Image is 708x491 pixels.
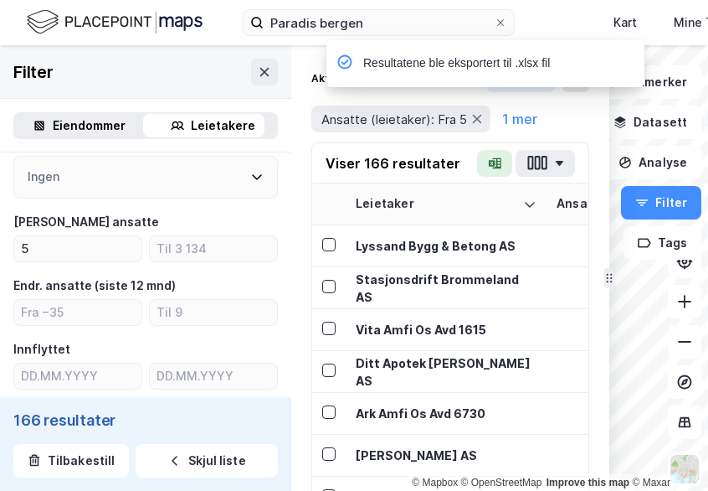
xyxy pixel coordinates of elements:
div: 7 [557,237,695,255]
button: 1 mer [497,108,542,130]
a: Mapbox [412,477,458,488]
div: 7 [557,447,695,464]
div: [PERSON_NAME] AS [356,447,536,464]
div: Innflyttet [13,339,70,359]
div: Aktive filtere [311,72,382,85]
input: Til 9 [150,300,277,325]
img: logo.f888ab2527a4732fd821a326f86c7f29.svg [27,8,203,37]
div: Vita Amfi Os Avd 1615 [356,321,536,339]
a: OpenStreetMap [461,477,542,488]
div: Ark Amfi Os Avd 6730 [356,405,536,422]
div: Kart [613,13,637,33]
div: Filter [13,59,54,85]
input: DD.MM.YYYY [150,364,277,389]
div: Viser 166 resultater [326,153,460,173]
button: Filter [621,186,701,220]
div: Leietaker [356,196,516,212]
a: Improve this map [546,477,629,488]
div: Leietakere [191,116,255,136]
input: DD.MM.YYYY [14,364,141,389]
button: Analyse [604,146,701,179]
input: Søk på adresse, matrikkel, gårdeiere, leietakere eller personer [264,10,494,35]
input: Fra 5 [14,236,141,261]
div: Ingen [28,167,59,187]
div: Ansatte (leietaker) [557,196,675,212]
button: Tags [623,226,701,260]
div: 10 [557,279,695,297]
input: Til 3 134 [150,236,277,261]
div: 6 [557,321,695,339]
input: Fra −35 [14,300,141,325]
div: Stasjonsdrift Brommeland AS [356,271,536,306]
div: Kontrollprogram for chat [624,411,708,491]
span: Ansatte (leietaker): Fra 5 [321,111,467,127]
div: Endr. ansatte (siste 12 mnd) [13,276,176,296]
div: Eiendommer [53,116,126,136]
div: 6 [557,405,695,422]
div: 20 [557,363,695,380]
button: Tilbakestill [13,444,129,478]
div: [PERSON_NAME] ansatte [13,212,159,232]
button: Datasett [599,106,701,139]
div: 166 resultater [13,411,278,431]
div: Ditt Apotek [PERSON_NAME] AS [356,354,536,390]
iframe: Chat Widget [624,411,708,491]
div: Lyssand Bygg & Betong AS [356,237,536,255]
button: Skjul liste [136,444,278,478]
div: Resultatene ble eksportert til .xlsx fil [363,54,550,74]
